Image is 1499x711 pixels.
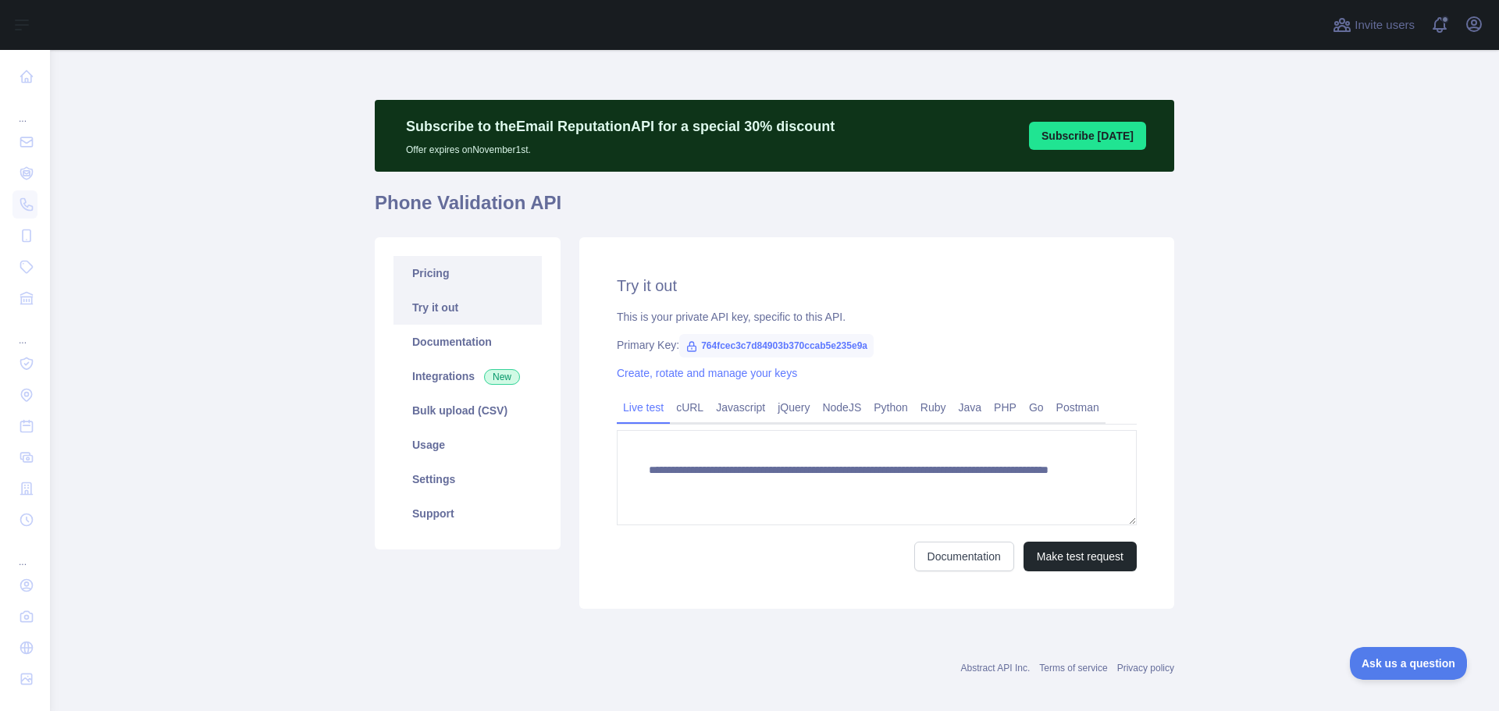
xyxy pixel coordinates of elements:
[393,325,542,359] a: Documentation
[1024,542,1137,571] button: Make test request
[1023,395,1050,420] a: Go
[771,395,816,420] a: jQuery
[914,542,1014,571] a: Documentation
[952,395,988,420] a: Java
[961,663,1031,674] a: Abstract API Inc.
[617,275,1137,297] h2: Try it out
[484,369,520,385] span: New
[710,395,771,420] a: Javascript
[1355,16,1415,34] span: Invite users
[12,94,37,125] div: ...
[393,256,542,290] a: Pricing
[1330,12,1418,37] button: Invite users
[393,393,542,428] a: Bulk upload (CSV)
[393,496,542,531] a: Support
[375,190,1174,228] h1: Phone Validation API
[617,337,1137,353] div: Primary Key:
[1350,647,1468,680] iframe: Toggle Customer Support
[393,290,542,325] a: Try it out
[1039,663,1107,674] a: Terms of service
[12,315,37,347] div: ...
[617,367,797,379] a: Create, rotate and manage your keys
[393,428,542,462] a: Usage
[1029,122,1146,150] button: Subscribe [DATE]
[679,334,874,357] span: 764fcec3c7d84903b370ccab5e235e9a
[12,537,37,568] div: ...
[406,116,835,137] p: Subscribe to the Email Reputation API for a special 30 % discount
[988,395,1023,420] a: PHP
[914,395,952,420] a: Ruby
[1050,395,1106,420] a: Postman
[867,395,914,420] a: Python
[1117,663,1174,674] a: Privacy policy
[670,395,710,420] a: cURL
[617,309,1137,325] div: This is your private API key, specific to this API.
[816,395,867,420] a: NodeJS
[406,137,835,156] p: Offer expires on November 1st.
[617,395,670,420] a: Live test
[393,359,542,393] a: Integrations New
[393,462,542,496] a: Settings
